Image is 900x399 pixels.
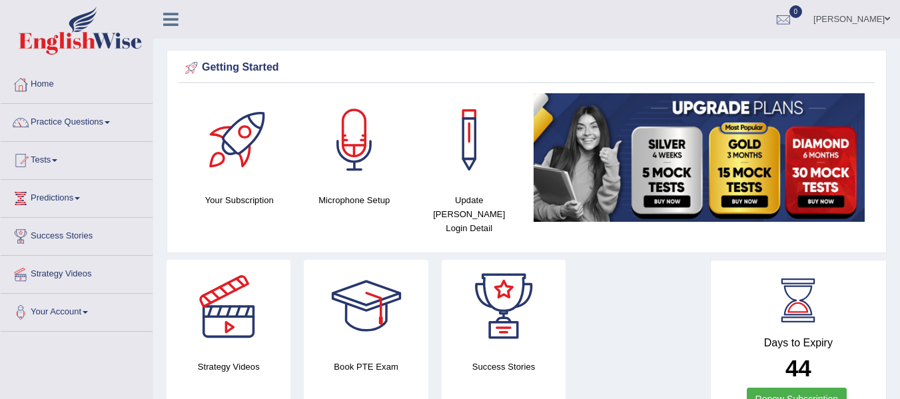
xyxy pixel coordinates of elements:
[789,5,803,18] span: 0
[418,193,520,235] h4: Update [PERSON_NAME] Login Detail
[1,66,153,99] a: Home
[1,142,153,175] a: Tests
[785,355,811,381] b: 44
[534,93,865,222] img: small5.jpg
[1,104,153,137] a: Practice Questions
[189,193,290,207] h4: Your Subscription
[725,337,871,349] h4: Days to Expiry
[1,294,153,327] a: Your Account
[304,360,428,374] h4: Book PTE Exam
[182,58,871,78] div: Getting Started
[1,218,153,251] a: Success Stories
[1,180,153,213] a: Predictions
[1,256,153,289] a: Strategy Videos
[442,360,566,374] h4: Success Stories
[167,360,290,374] h4: Strategy Videos
[304,193,406,207] h4: Microphone Setup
